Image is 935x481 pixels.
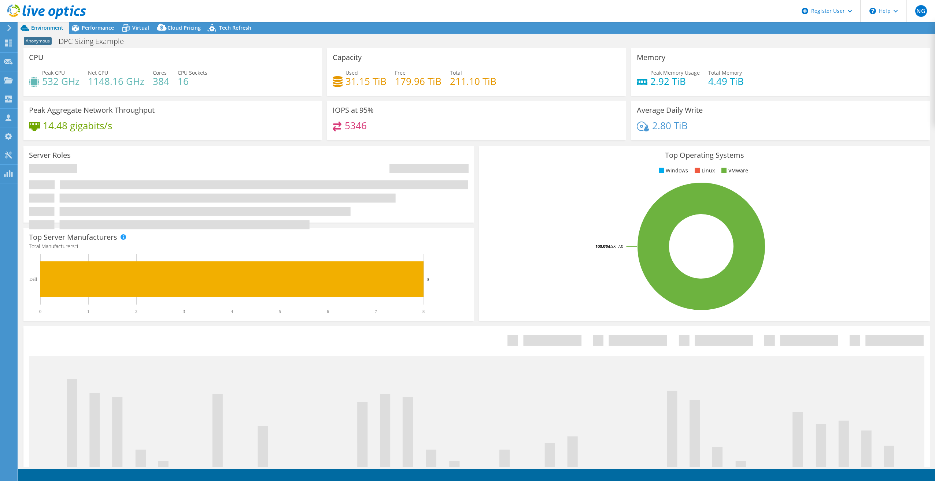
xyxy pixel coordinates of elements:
[55,37,135,45] h1: DPC Sizing Example
[29,151,71,159] h3: Server Roles
[720,167,748,175] li: VMware
[167,24,201,31] span: Cloud Pricing
[178,69,207,76] span: CPU Sockets
[333,106,374,114] h3: IOPS at 95%
[345,77,387,85] h4: 31.15 TiB
[708,77,744,85] h4: 4.49 TiB
[24,37,52,45] span: Anonymous
[485,151,924,159] h3: Top Operating Systems
[650,69,700,76] span: Peak Memory Usage
[595,243,609,249] tspan: 100.0%
[132,24,149,31] span: Virtual
[231,309,233,314] text: 4
[29,106,155,114] h3: Peak Aggregate Network Throughput
[279,309,281,314] text: 5
[450,69,462,76] span: Total
[652,122,688,130] h4: 2.80 TiB
[657,167,688,175] li: Windows
[183,309,185,314] text: 3
[42,77,80,85] h4: 532 GHz
[427,277,429,281] text: 8
[869,8,876,14] svg: \n
[135,309,137,314] text: 2
[333,53,362,61] h3: Capacity
[650,77,700,85] h4: 2.92 TiB
[87,309,89,314] text: 1
[395,69,406,76] span: Free
[345,122,367,130] h4: 5346
[88,69,108,76] span: Net CPU
[375,309,377,314] text: 7
[29,53,44,61] h3: CPU
[88,77,144,85] h4: 1148.16 GHz
[29,242,469,250] h4: Total Manufacturers:
[76,243,79,250] span: 1
[450,77,496,85] h4: 211.10 TiB
[915,5,927,17] span: NG
[219,24,251,31] span: Tech Refresh
[153,69,167,76] span: Cores
[82,24,114,31] span: Performance
[637,53,665,61] h3: Memory
[422,309,425,314] text: 8
[395,77,441,85] h4: 179.96 TiB
[708,69,742,76] span: Total Memory
[178,77,207,85] h4: 16
[29,277,37,282] text: Dell
[43,122,112,130] h4: 14.48 gigabits/s
[29,233,117,241] h3: Top Server Manufacturers
[327,309,329,314] text: 6
[42,69,65,76] span: Peak CPU
[39,309,41,314] text: 0
[345,69,358,76] span: Used
[693,167,715,175] li: Linux
[153,77,169,85] h4: 384
[637,106,703,114] h3: Average Daily Write
[31,24,63,31] span: Environment
[609,243,623,249] tspan: ESXi 7.0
